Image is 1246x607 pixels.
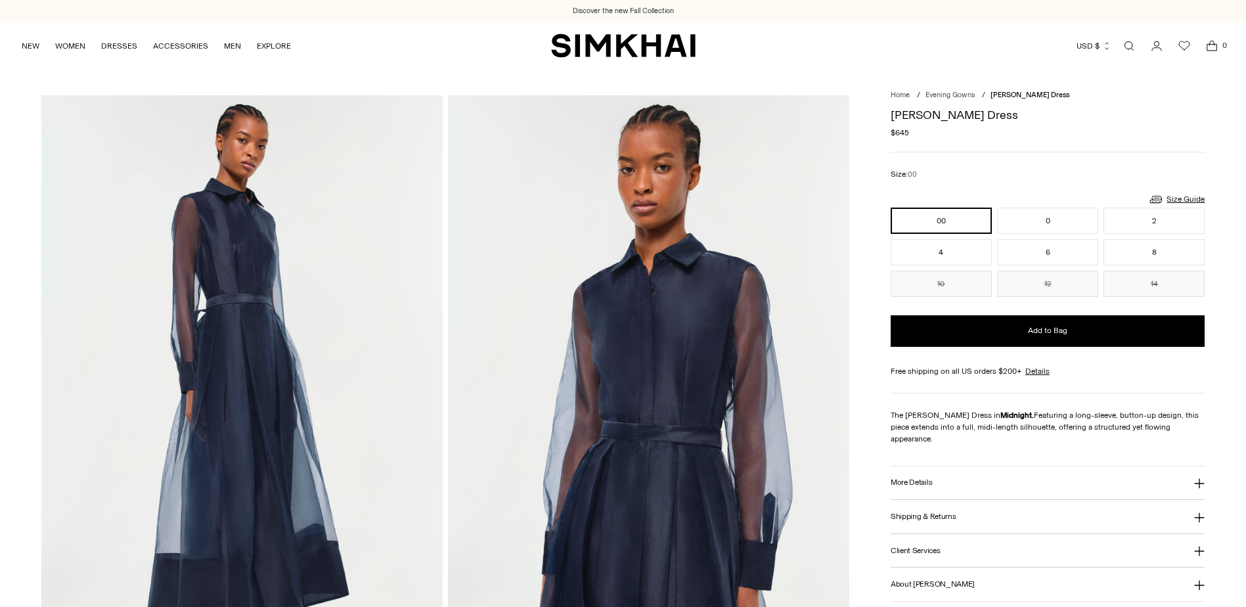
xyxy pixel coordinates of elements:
span: Add to Bag [1028,325,1067,336]
button: 6 [997,239,1098,265]
strong: Midnight. [1000,411,1034,420]
span: 0 [1218,39,1230,51]
a: Size Guide [1148,191,1205,208]
h3: About [PERSON_NAME] [891,580,975,589]
p: The [PERSON_NAME] Dress in Featuring a long-sleeve, button-up design, this piece extends into a f... [891,409,1205,445]
a: Wishlist [1171,33,1197,59]
a: Details [1025,365,1050,377]
a: MEN [224,32,241,60]
a: Open cart modal [1199,33,1225,59]
div: / [982,90,985,101]
div: / [917,90,920,101]
nav: breadcrumbs [891,90,1205,101]
h3: More Details [891,478,932,487]
a: DRESSES [101,32,137,60]
div: Free shipping on all US orders $200+ [891,365,1205,377]
button: Add to Bag [891,315,1205,347]
label: Size: [891,168,917,181]
a: EXPLORE [257,32,291,60]
h3: Shipping & Returns [891,512,956,521]
span: $645 [891,127,909,139]
a: Evening Gowns [925,91,975,99]
button: 14 [1103,271,1205,297]
button: 10 [891,271,992,297]
a: WOMEN [55,32,85,60]
button: 8 [1103,239,1205,265]
h1: [PERSON_NAME] Dress [891,109,1205,121]
a: Home [891,91,910,99]
a: SIMKHAI [551,33,696,58]
button: Client Services [891,534,1205,568]
a: Go to the account page [1144,33,1170,59]
button: 4 [891,239,992,265]
button: 12 [997,271,1098,297]
button: USD $ [1077,32,1111,60]
a: Open search modal [1116,33,1142,59]
button: 00 [891,208,992,234]
button: 2 [1103,208,1205,234]
a: ACCESSORIES [153,32,208,60]
button: 0 [997,208,1098,234]
span: 00 [908,170,917,179]
a: NEW [22,32,39,60]
h3: Client Services [891,547,941,555]
button: Shipping & Returns [891,500,1205,533]
a: Discover the new Fall Collection [573,6,674,16]
span: [PERSON_NAME] Dress [990,91,1069,99]
button: More Details [891,466,1205,500]
button: About [PERSON_NAME] [891,568,1205,601]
